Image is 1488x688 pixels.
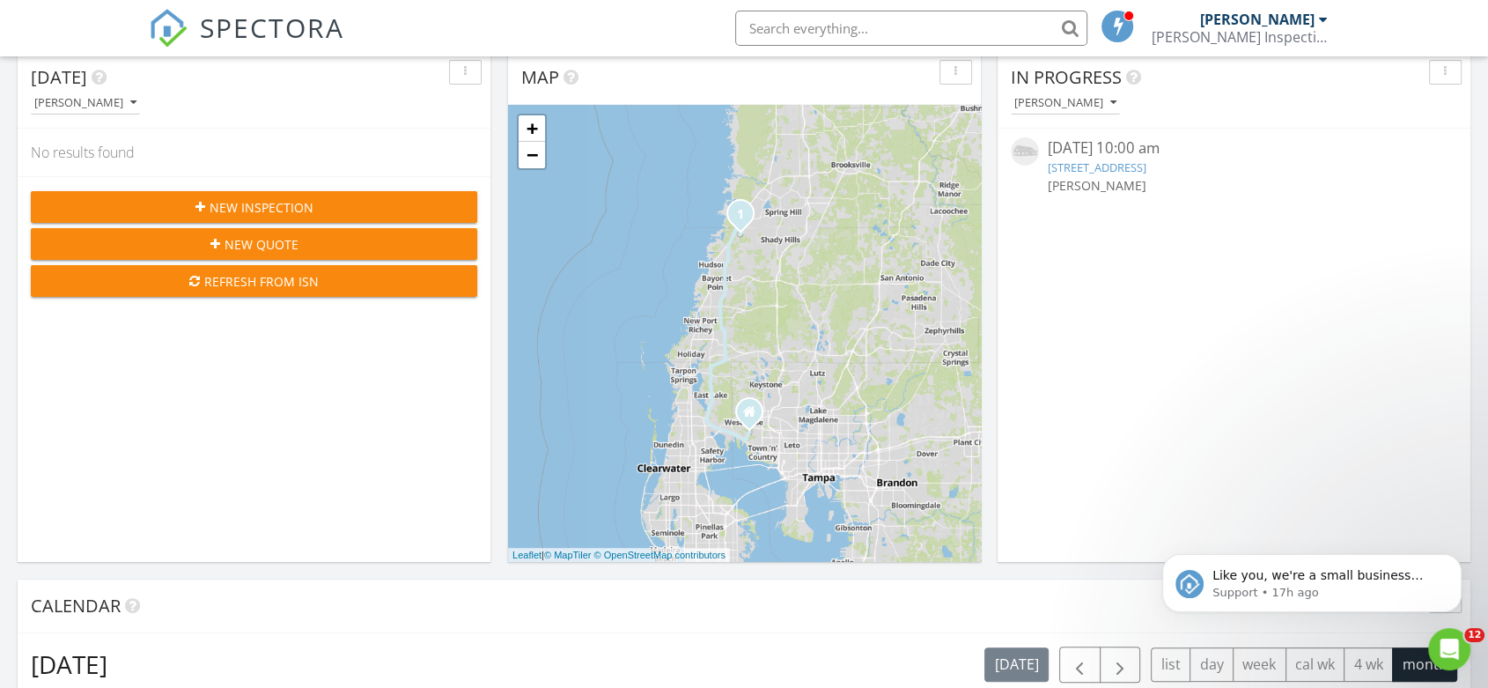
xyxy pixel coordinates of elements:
button: [PERSON_NAME] [1011,92,1120,115]
div: [PERSON_NAME] [1200,11,1315,28]
div: [PERSON_NAME] [1014,97,1116,109]
h2: [DATE] [31,647,107,682]
div: Neal Inspections LLC [1152,28,1328,46]
i: 1 [737,209,744,221]
iframe: Intercom notifications message [1136,517,1488,640]
a: Zoom out [519,142,545,168]
button: New Inspection [31,191,477,223]
span: Calendar [31,594,121,618]
a: [DATE] 10:00 am [STREET_ADDRESS] [PERSON_NAME] [1011,137,1457,215]
span: Map [521,65,559,89]
span: [DATE] [31,65,87,89]
div: 8704 Veranda Way, Tampa FL 33635 [749,411,760,422]
span: 12 [1464,628,1484,642]
a: © MapTiler [544,550,592,560]
input: Search everything... [735,11,1087,46]
img: house-placeholder-square-ca63347ab8c70e15b013bc22427d3df0f7f082c62ce06d78aee8ec4e70df452f.jpg [1011,137,1039,166]
button: day [1190,647,1234,682]
a: Leaflet [512,550,541,560]
a: Zoom in [519,115,545,142]
button: 4 wk [1344,647,1393,682]
div: No results found [18,129,490,176]
button: cal wk [1285,647,1345,682]
div: [PERSON_NAME] [34,97,136,109]
div: | [508,548,730,563]
a: [STREET_ADDRESS] [1048,159,1146,175]
button: week [1233,647,1286,682]
button: Previous month [1059,647,1101,683]
span: [PERSON_NAME] [1048,177,1146,194]
button: [DATE] [984,647,1049,682]
div: Refresh from ISN [45,272,463,291]
span: In Progress [1011,65,1122,89]
img: The Best Home Inspection Software - Spectora [149,9,188,48]
button: Next month [1100,647,1141,683]
button: [PERSON_NAME] [31,92,140,115]
div: [DATE] 10:00 am [1048,137,1420,159]
button: New Quote [31,228,477,260]
span: New Inspection [210,198,313,217]
span: SPECTORA [200,9,344,46]
iframe: Intercom live chat [1428,628,1470,670]
a: © OpenStreetMap contributors [594,550,726,560]
span: New Quote [225,235,298,254]
div: 18142 Baywood Forest Dr, Hudson, FL 34667 [740,213,751,224]
button: list [1151,647,1190,682]
button: month [1392,647,1457,682]
a: SPECTORA [149,24,344,61]
button: Refresh from ISN [31,265,477,297]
